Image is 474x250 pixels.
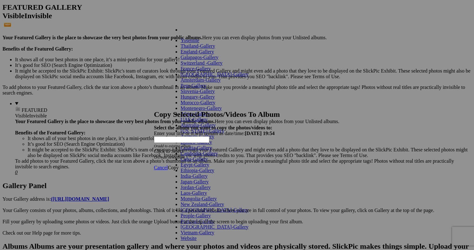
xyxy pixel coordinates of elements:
b: [DATE] 19:54 [245,131,275,136]
strong: Select the album you want to copy the photos/videos to: [154,125,272,130]
i: Or [154,144,191,148]
a: Cancel [154,165,168,170]
a: create new album [158,155,185,160]
span: Click to Select [154,149,183,154]
div: Enter your title or it will remain as date/time: [154,131,320,136]
h2: Copy Selected Photos/Videos To Album [154,110,320,119]
i: Or [154,155,185,160]
span: Copy [168,165,179,170]
a: add to existing album [158,144,191,148]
